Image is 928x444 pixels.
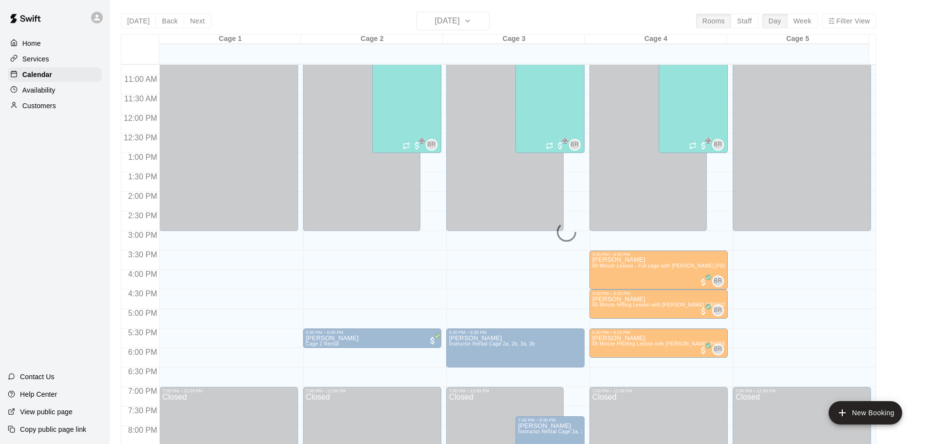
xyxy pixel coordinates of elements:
[518,429,604,434] span: Instructor Rental Cage 2a, 2b, 3a, 3b
[22,54,49,64] p: Services
[829,401,902,425] button: add
[449,330,582,335] div: 5:30 PM – 6:30 PM
[716,344,724,355] span: Billy Jack Ryan
[589,290,728,319] div: 4:30 PM – 5:15 PM: Oliver Daniele
[592,291,725,296] div: 4:30 PM – 5:15 PM
[303,328,441,348] div: 5:30 PM – 6:00 PM: Kaden Gustafson
[126,251,160,259] span: 3:30 PM
[426,139,437,151] div: Billy Jack Ryan
[20,372,55,382] p: Contact Us
[126,212,160,220] span: 2:30 PM
[716,305,724,316] span: Billy Jack Ryan
[8,52,102,66] a: Services
[430,139,437,151] span: Billy Jack Ryan
[714,345,722,354] span: BR
[592,330,725,335] div: 5:30 PM – 6:15 PM
[569,139,581,151] div: Billy Jack Ryan
[589,328,728,358] div: 5:30 PM – 6:15 PM: Kai Pearson
[22,101,56,111] p: Customers
[443,35,585,44] div: Cage 3
[126,406,160,415] span: 7:30 PM
[712,139,724,151] div: Billy Jack Ryan
[126,367,160,376] span: 6:30 PM
[20,425,86,434] p: Copy public page link
[8,67,102,82] a: Calendar
[712,275,724,287] div: Billy Jack Ryan
[301,35,443,44] div: Cage 2
[126,290,160,298] span: 4:30 PM
[8,36,102,51] a: Home
[585,35,727,44] div: Cage 4
[518,418,582,423] div: 7:45 PM – 8:30 PM
[446,328,585,367] div: 5:30 PM – 6:30 PM: Mackie Lesson
[699,346,708,355] span: All customers have paid
[592,263,758,269] span: 60 Minute Lesson - Full cage with [PERSON_NAME] [PERSON_NAME]
[705,138,711,144] span: 22
[126,348,160,356] span: 6:00 PM
[126,192,160,200] span: 2:00 PM
[126,153,160,161] span: 1:00 PM
[126,309,160,317] span: 5:00 PM
[8,83,102,97] a: Availability
[419,138,425,144] span: 22
[159,35,301,44] div: Cage 1
[570,140,579,150] span: BR
[22,39,41,48] p: Home
[449,388,561,393] div: 7:00 PM – 11:59 PM
[126,328,160,337] span: 5:30 PM
[573,139,581,151] span: Billy Jack Ryan
[20,389,57,399] p: Help Center
[121,134,159,142] span: 12:30 PM
[412,141,422,151] span: 22 / 24 customers have paid
[712,305,724,316] div: Billy Jack Ryan
[714,140,722,150] span: BR
[22,70,52,79] p: Calendar
[592,252,725,257] div: 3:30 PM – 4:30 PM
[727,35,869,44] div: Cage 5
[736,388,868,393] div: 7:00 PM – 11:59 PM
[449,341,535,347] span: Instructor Rental Cage 2a, 2b, 3a, 3b
[162,388,295,393] div: 7:00 PM – 11:59 PM
[126,231,160,239] span: 3:00 PM
[402,142,410,150] span: Recurring event
[306,388,438,393] div: 7:00 PM – 11:59 PM
[122,95,160,103] span: 11:30 AM
[8,98,102,113] a: Customers
[699,307,708,316] span: All customers have paid
[714,306,722,315] span: BR
[428,336,437,346] span: All customers have paid
[546,142,553,150] span: Recurring event
[592,341,752,347] span: 45 Minute Pitching Lesson with [PERSON_NAME] [PERSON_NAME]
[562,138,568,144] span: 22
[592,302,748,308] span: 45 Minute Hitting Lesson with [PERSON_NAME] [PERSON_NAME]
[122,75,160,83] span: 11:00 AM
[714,276,722,286] span: BR
[555,141,565,151] span: 22 / 24 customers have paid
[20,407,73,417] p: View public page
[126,387,160,395] span: 7:00 PM
[589,251,728,290] div: 3:30 PM – 4:30 PM: John Kniesche
[689,142,697,150] span: Recurring event
[22,85,56,95] p: Availability
[126,426,160,434] span: 8:00 PM
[126,270,160,278] span: 4:00 PM
[716,139,724,151] span: Billy Jack Ryan
[306,330,438,335] div: 5:30 PM – 6:00 PM
[699,141,708,151] span: 22 / 24 customers have paid
[121,114,159,122] span: 12:00 PM
[592,388,725,393] div: 7:00 PM – 11:59 PM
[699,277,708,287] span: All customers have paid
[126,173,160,181] span: 1:30 PM
[716,275,724,287] span: Billy Jack Ryan
[306,341,339,347] span: Cage 2 Rental
[427,140,436,150] span: BR
[712,344,724,355] div: Billy Jack Ryan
